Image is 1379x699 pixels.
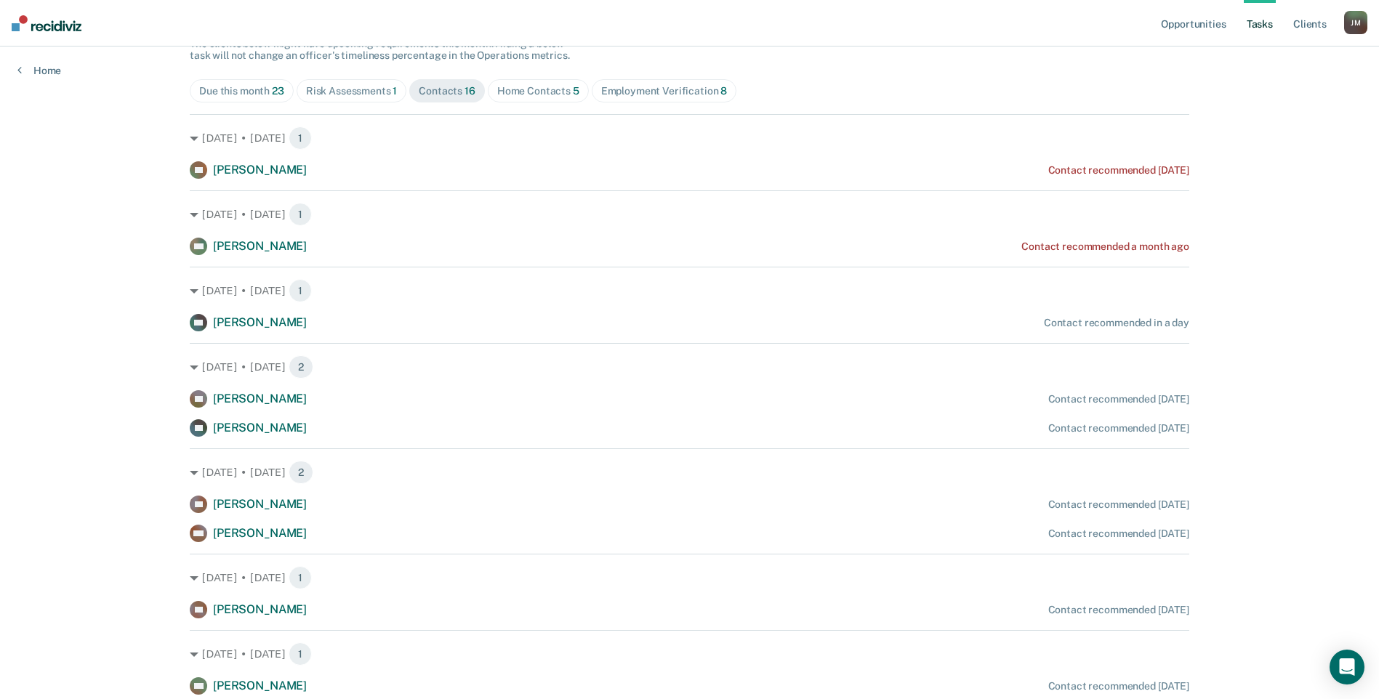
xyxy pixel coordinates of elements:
span: 2 [289,355,313,379]
div: [DATE] • [DATE] 1 [190,279,1189,302]
div: Open Intercom Messenger [1330,650,1364,684]
span: 1 [289,126,312,150]
div: [DATE] • [DATE] 1 [190,566,1189,589]
span: [PERSON_NAME] [213,497,307,511]
div: [DATE] • [DATE] 2 [190,461,1189,484]
div: Contact recommended [DATE] [1048,393,1189,405]
span: [PERSON_NAME] [213,526,307,540]
div: Home Contacts [497,85,579,97]
div: Employment Verification [601,85,728,97]
span: The clients below might have upcoming requirements this month. Hiding a below task will not chang... [190,38,570,62]
div: [DATE] • [DATE] 1 [190,642,1189,666]
span: [PERSON_NAME] [213,163,307,177]
img: Recidiviz [12,15,81,31]
button: JM [1344,11,1367,34]
span: 1 [289,279,312,302]
div: [DATE] • [DATE] 1 [190,126,1189,150]
span: 5 [573,85,579,97]
div: Contact recommended [DATE] [1048,422,1189,435]
div: Contact recommended [DATE] [1048,604,1189,616]
span: 2 [289,461,313,484]
div: [DATE] • [DATE] 1 [190,203,1189,226]
div: Contacts [419,85,475,97]
div: Contact recommended a month ago [1021,241,1189,253]
div: Due this month [199,85,284,97]
span: [PERSON_NAME] [213,239,307,253]
span: [PERSON_NAME] [213,315,307,329]
span: 16 [465,85,475,97]
div: Contact recommended [DATE] [1048,164,1189,177]
div: J M [1344,11,1367,34]
span: 1 [289,203,312,226]
span: 1 [289,566,312,589]
div: Contact recommended [DATE] [1048,528,1189,540]
span: 23 [272,85,284,97]
span: [PERSON_NAME] [213,602,307,616]
div: Contact recommended [DATE] [1048,680,1189,692]
div: [DATE] • [DATE] 2 [190,355,1189,379]
span: 1 [393,85,397,97]
div: Risk Assessments [306,85,398,97]
div: Contact recommended in a day [1044,317,1189,329]
span: [PERSON_NAME] [213,679,307,692]
span: [PERSON_NAME] [213,392,307,405]
div: Contact recommended [DATE] [1048,498,1189,511]
span: 8 [720,85,727,97]
span: [PERSON_NAME] [213,421,307,435]
a: Home [17,64,61,77]
span: 1 [289,642,312,666]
